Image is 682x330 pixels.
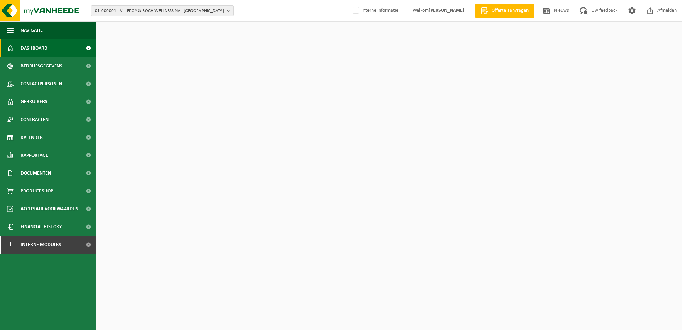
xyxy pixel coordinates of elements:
[21,39,47,57] span: Dashboard
[21,200,78,218] span: Acceptatievoorwaarden
[21,93,47,111] span: Gebruikers
[21,146,48,164] span: Rapportage
[95,6,224,16] span: 01-000001 - VILLEROY & BOCH WELLNESS NV - [GEOGRAPHIC_DATA]
[21,129,43,146] span: Kalender
[91,5,234,16] button: 01-000001 - VILLEROY & BOCH WELLNESS NV - [GEOGRAPHIC_DATA]
[21,182,53,200] span: Product Shop
[21,164,51,182] span: Documenten
[7,236,14,254] span: I
[475,4,534,18] a: Offerte aanvragen
[429,8,464,13] strong: [PERSON_NAME]
[21,21,43,39] span: Navigatie
[21,218,62,236] span: Financial History
[21,111,49,129] span: Contracten
[21,57,62,75] span: Bedrijfsgegevens
[490,7,530,14] span: Offerte aanvragen
[351,5,398,16] label: Interne informatie
[21,75,62,93] span: Contactpersonen
[21,236,61,254] span: Interne modules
